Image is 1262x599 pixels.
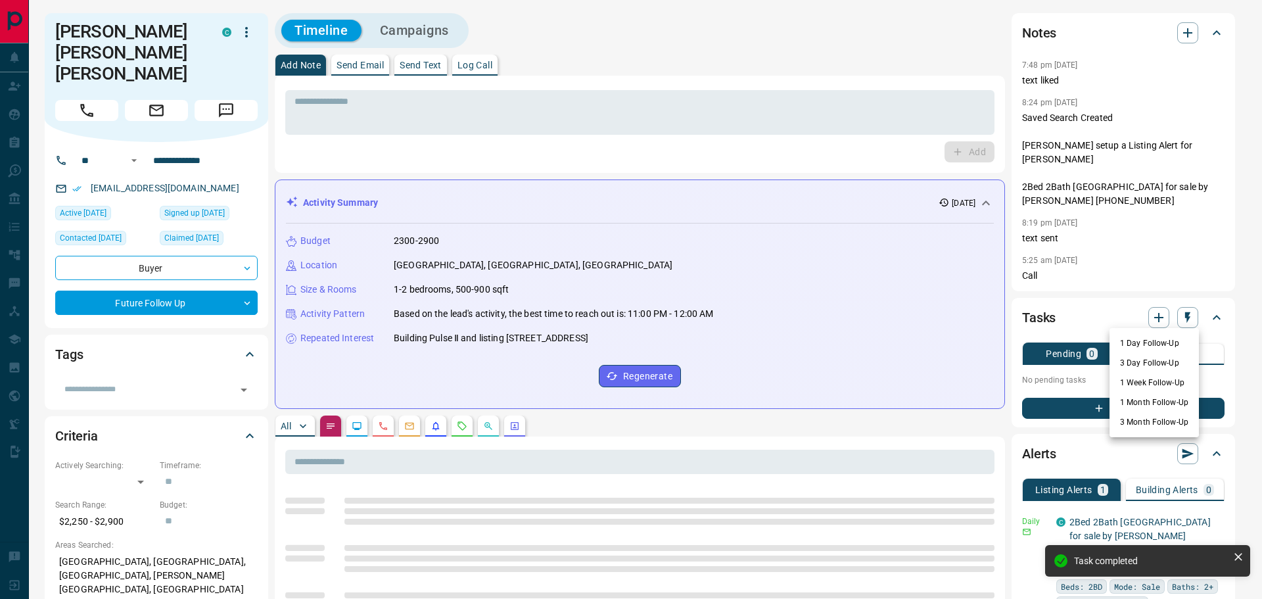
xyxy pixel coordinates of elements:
li: 1 Week Follow-Up [1110,373,1199,393]
div: Task completed [1074,556,1228,566]
li: 1 Day Follow-Up [1110,333,1199,353]
li: 3 Month Follow-Up [1110,412,1199,432]
li: 3 Day Follow-Up [1110,353,1199,373]
li: 1 Month Follow-Up [1110,393,1199,412]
